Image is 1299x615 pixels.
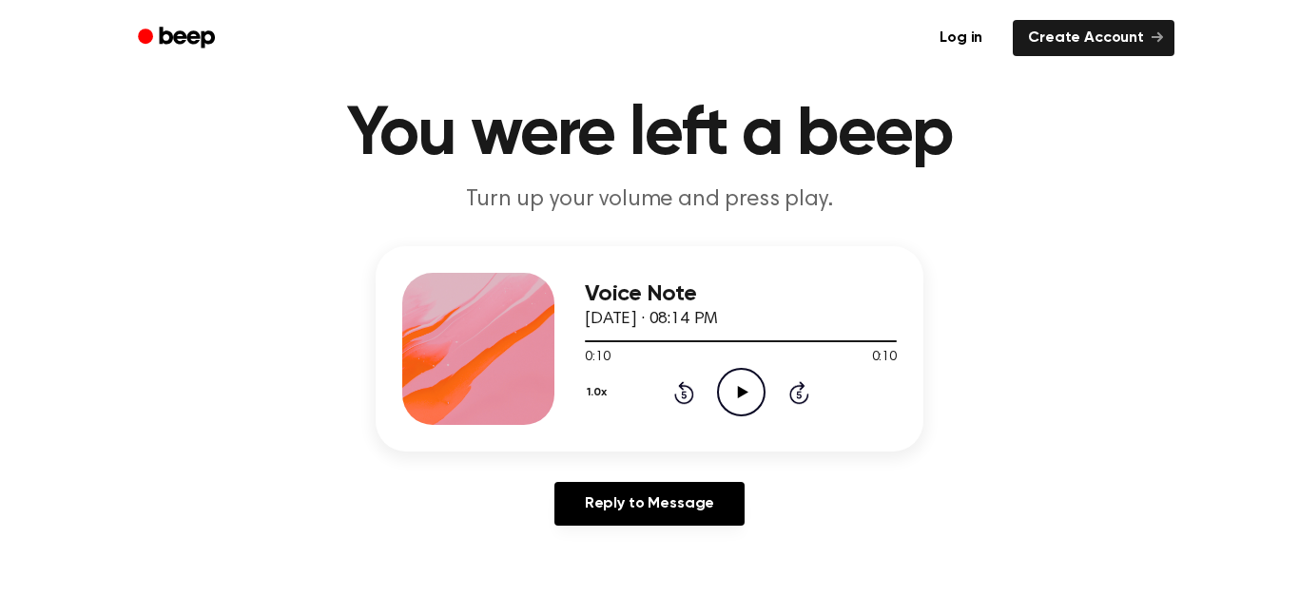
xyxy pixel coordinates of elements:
span: [DATE] · 08:14 PM [585,311,718,328]
span: 0:10 [872,348,897,368]
span: 0:10 [585,348,610,368]
h3: Voice Note [585,281,897,307]
a: Reply to Message [554,482,745,526]
a: Create Account [1013,20,1174,56]
button: 1.0x [585,376,613,409]
a: Log in [921,16,1001,60]
a: Beep [125,20,232,57]
p: Turn up your volume and press play. [284,184,1015,216]
h1: You were left a beep [163,101,1136,169]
